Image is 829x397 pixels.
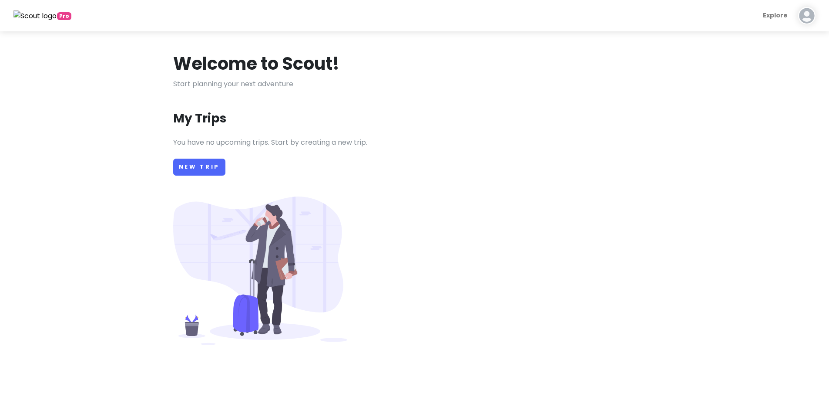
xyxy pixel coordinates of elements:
a: Explore [759,7,791,24]
img: Scout logo [13,10,57,22]
img: User profile [798,7,816,24]
span: greetings, globetrotter [57,12,71,20]
p: Start planning your next adventure [173,78,656,90]
h1: Welcome to Scout! [173,52,339,75]
img: Person with luggage at airport [173,197,347,345]
h3: My Trips [173,111,226,126]
a: New Trip [173,159,226,176]
a: Pro [13,10,71,21]
p: You have no upcoming trips. Start by creating a new trip. [173,137,656,148]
